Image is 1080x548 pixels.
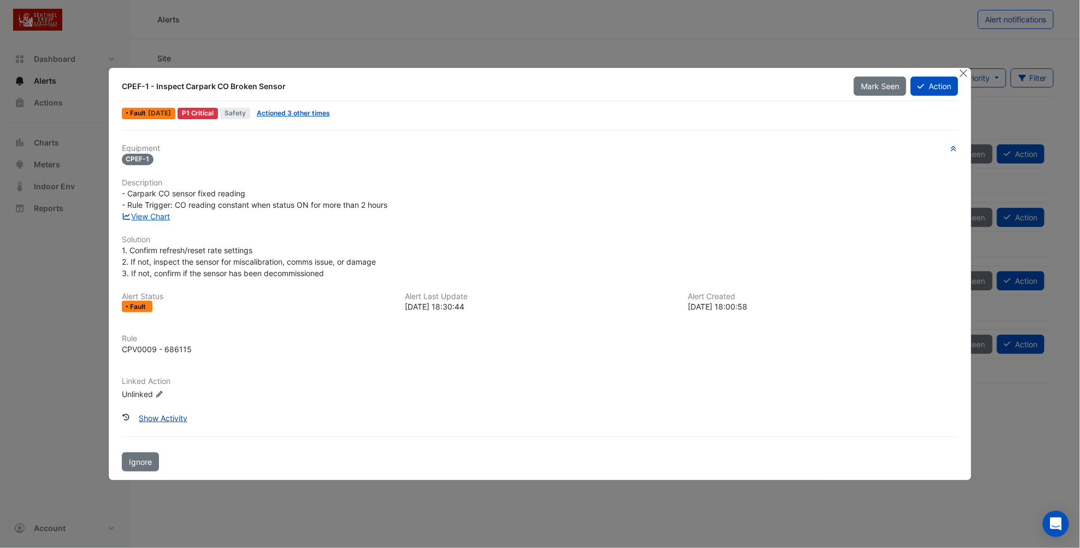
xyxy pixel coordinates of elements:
h6: Alert Created [688,292,959,301]
h6: Alert Status [122,292,392,301]
div: CPEF-1 - Inspect Carpark CO Broken Sensor [122,81,841,92]
a: Actioned 3 other times [257,109,330,117]
span: Mark Seen [861,81,899,91]
h6: Description [122,178,959,188]
div: Open Intercom Messenger [1043,511,1069,537]
h6: Solution [122,235,959,244]
span: Fault [130,110,148,116]
span: Ignore [129,457,152,467]
h6: Alert Last Update [405,292,675,301]
span: Fault [130,304,148,310]
span: Sat 05-Jul-2025 18:30 AEST [148,109,171,117]
h6: Equipment [122,144,959,153]
span: - Carpark CO sensor fixed reading - Rule Trigger: CO reading constant when status ON for more tha... [122,189,387,209]
button: Mark Seen [854,77,906,96]
button: Action [911,77,958,96]
div: [DATE] 18:00:58 [688,301,959,312]
h6: Rule [122,334,959,343]
button: Show Activity [132,409,194,428]
span: CPEF-1 [122,154,154,165]
div: CPV0009 - 686115 [122,343,192,355]
div: Unlinked [122,388,253,400]
span: Safety [220,108,250,119]
span: 1. Confirm refresh/reset rate settings 2. If not, inspect the sensor for miscalibration, comms is... [122,246,376,278]
div: P1 Critical [178,108,219,119]
button: Ignore [122,452,159,471]
div: [DATE] 18:30:44 [405,301,675,312]
a: View Chart [122,212,170,221]
fa-icon: Edit Linked Action [155,390,163,399]
button: Close [958,68,969,79]
h6: Linked Action [122,377,959,386]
